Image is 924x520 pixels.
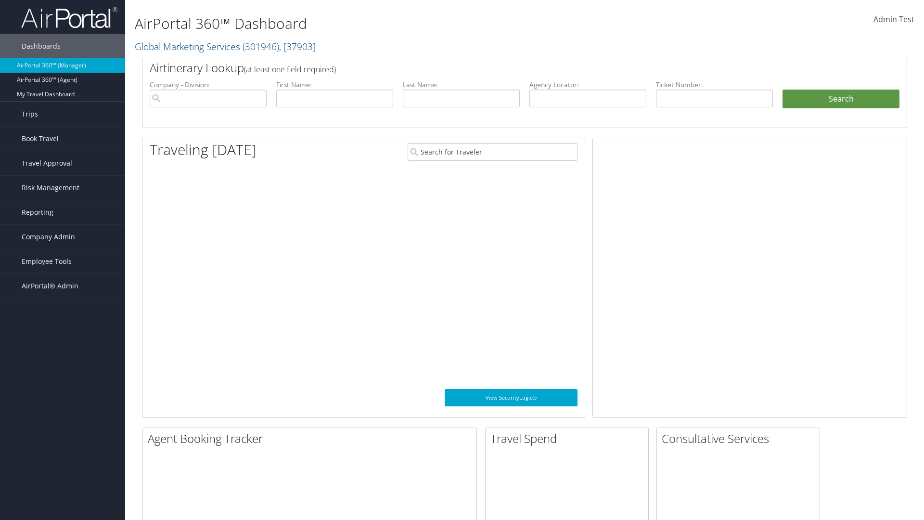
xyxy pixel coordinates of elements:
[21,6,117,29] img: airportal-logo.png
[783,90,899,109] button: Search
[22,249,72,273] span: Employee Tools
[445,389,577,406] a: View SecurityLogic®
[22,151,72,175] span: Travel Approval
[276,80,393,90] label: First Name:
[408,143,577,161] input: Search for Traveler
[150,140,257,160] h1: Traveling [DATE]
[22,102,38,126] span: Trips
[22,176,79,200] span: Risk Management
[22,127,59,151] span: Book Travel
[148,430,476,447] h2: Agent Booking Tracker
[662,430,820,447] h2: Consultative Services
[656,80,773,90] label: Ticket Number:
[243,40,279,53] span: ( 301946 )
[279,40,316,53] span: , [ 37903 ]
[873,5,914,35] a: Admin Test
[22,34,61,58] span: Dashboards
[403,80,520,90] label: Last Name:
[873,14,914,25] span: Admin Test
[135,40,316,53] a: Global Marketing Services
[150,60,836,76] h2: Airtinerary Lookup
[529,80,646,90] label: Agency Locator:
[22,274,78,298] span: AirPortal® Admin
[22,225,75,249] span: Company Admin
[135,13,654,34] h1: AirPortal 360™ Dashboard
[150,80,267,90] label: Company - Division:
[22,200,53,224] span: Reporting
[244,64,336,75] span: (at least one field required)
[490,430,648,447] h2: Travel Spend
